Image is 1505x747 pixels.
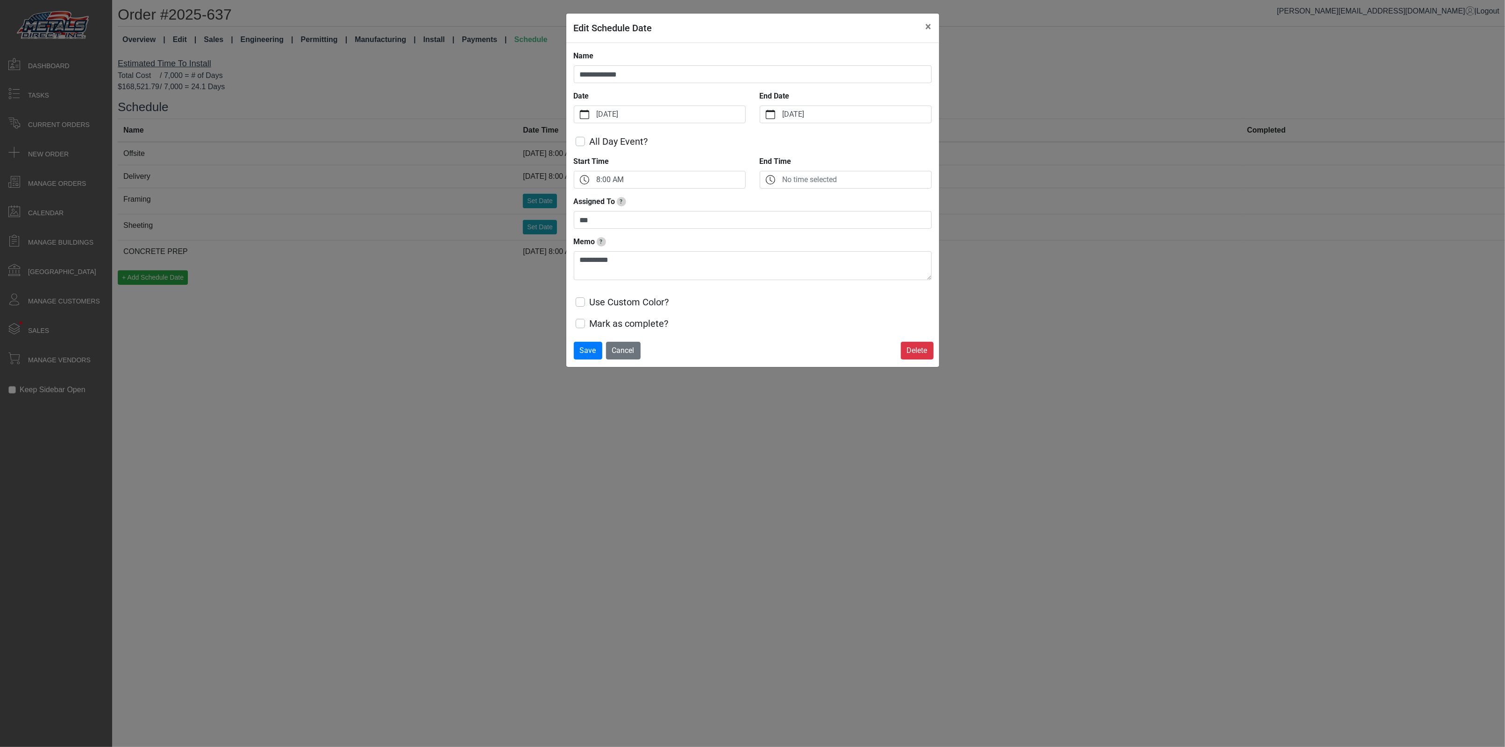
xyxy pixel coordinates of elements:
[781,106,931,123] label: [DATE]
[781,171,931,188] label: No time selected
[590,134,648,148] label: All Day Event?
[574,106,595,123] button: calendar
[574,92,589,100] strong: Date
[580,110,589,119] svg: calendar
[574,21,652,35] h5: Edit Schedule Date
[595,106,745,123] label: [DATE]
[760,106,781,123] button: calendar
[574,342,602,359] button: Save
[617,197,626,206] span: Track who this date is assigned to this date - delviery driver, install crew, etc
[760,157,792,166] strong: End Time
[574,171,595,188] button: clock
[580,175,589,184] svg: clock
[760,92,790,100] strong: End Date
[574,51,594,60] strong: Name
[590,317,669,331] label: Mark as complete?
[918,14,939,40] button: Close
[597,237,606,247] span: Notes or Instructions for date - ex. 'Date was rescheduled by vendor'
[574,197,615,206] strong: Assigned To
[574,157,609,166] strong: Start Time
[574,237,595,246] strong: Memo
[901,342,934,359] button: Delete
[766,175,775,184] svg: clock
[606,342,641,359] button: Cancel
[595,171,745,188] label: 8:00 AM
[580,346,596,355] span: Save
[590,295,669,309] label: Use Custom Color?
[760,171,781,188] button: clock
[766,110,775,119] svg: calendar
